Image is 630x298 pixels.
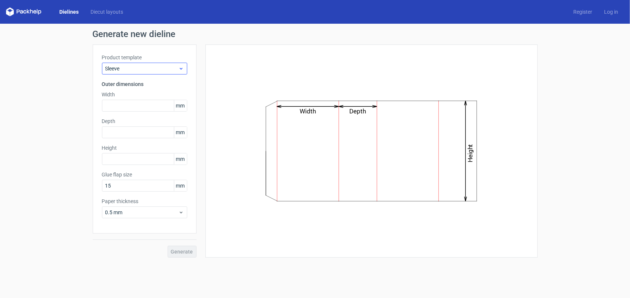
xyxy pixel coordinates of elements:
span: mm [174,127,187,138]
text: Depth [349,107,366,115]
span: mm [174,100,187,111]
a: Diecut layouts [85,8,129,16]
label: Height [102,144,187,152]
a: Register [567,8,598,16]
h3: Outer dimensions [102,80,187,88]
span: Sleeve [105,65,178,72]
h1: Generate new dieline [93,30,538,39]
span: mm [174,153,187,165]
label: Width [102,91,187,98]
span: mm [174,180,187,191]
label: Glue flap size [102,171,187,178]
text: Height [466,144,474,163]
label: Paper thickness [102,198,187,205]
span: 0.5 mm [105,209,178,216]
a: Dielines [53,8,85,16]
label: Depth [102,117,187,125]
a: Log in [598,8,624,16]
text: Width [300,107,316,115]
label: Product template [102,54,187,61]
